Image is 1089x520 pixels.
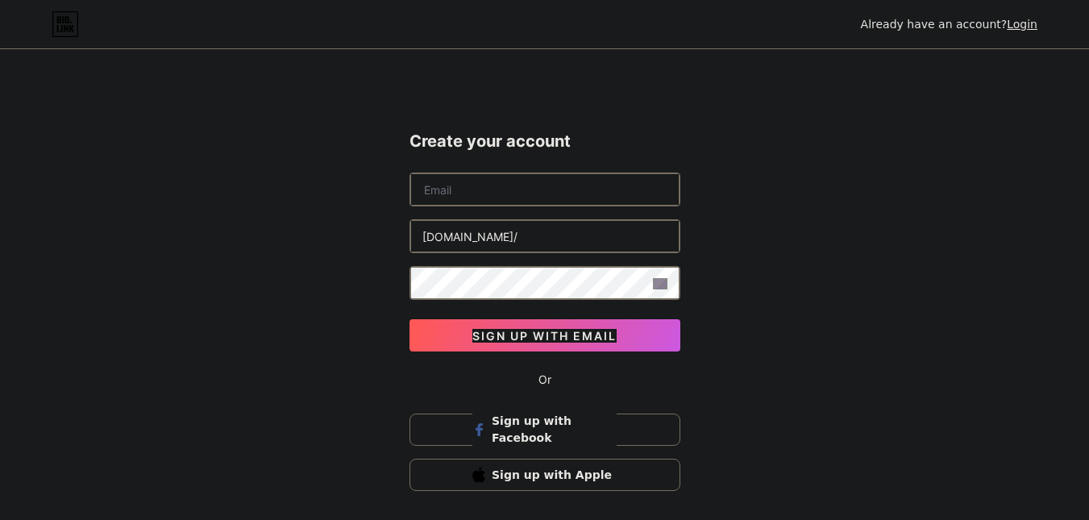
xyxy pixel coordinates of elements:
[472,329,617,343] span: sign up with email
[861,16,1037,33] div: Already have an account?
[492,467,617,484] span: Sign up with Apple
[410,173,680,206] input: Email
[409,129,680,153] div: Create your account
[492,413,617,447] span: Sign up with Facebook
[409,414,680,446] button: Sign up with Facebook
[538,371,551,388] div: Or
[1007,18,1037,31] a: Login
[410,220,680,252] input: username
[409,459,680,491] button: Sign up with Apple
[422,228,517,245] div: [DOMAIN_NAME]/
[409,319,680,352] button: sign up with email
